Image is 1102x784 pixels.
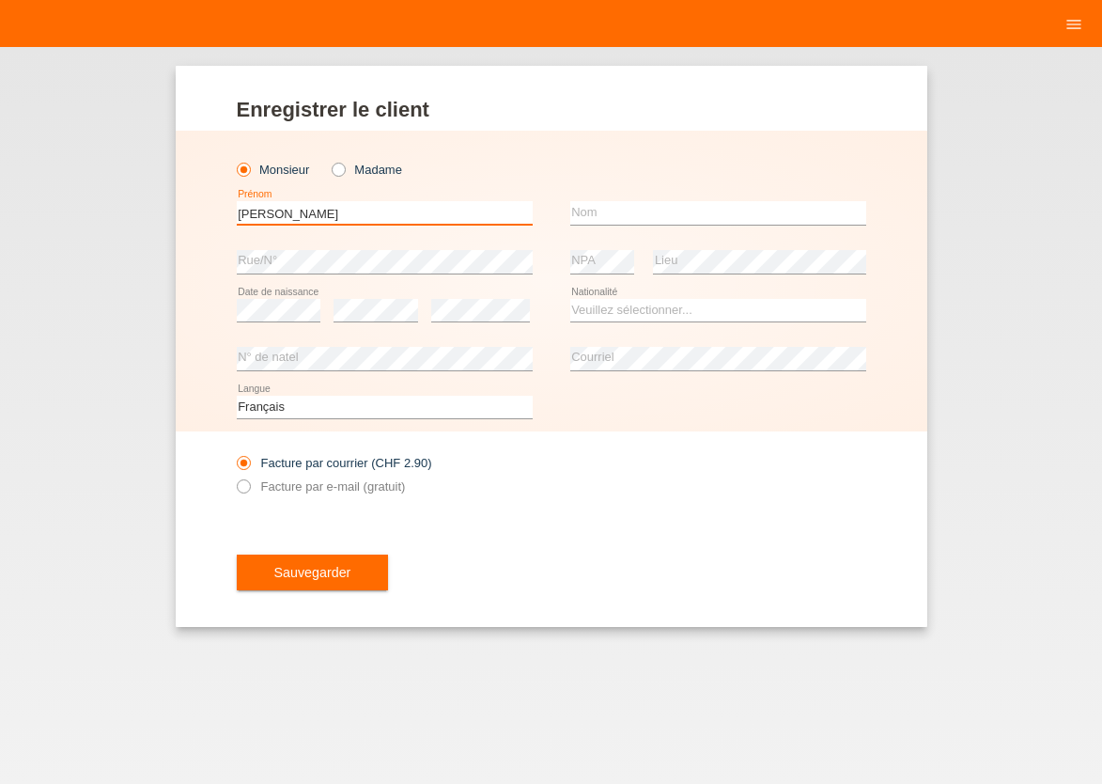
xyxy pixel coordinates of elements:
h1: Enregistrer le client [237,98,866,121]
button: Sauvegarder [237,555,389,590]
label: Facture par courrier (CHF 2.90) [237,456,432,470]
input: Madame [332,163,344,175]
input: Facture par courrier (CHF 2.90) [237,456,249,479]
label: Monsieur [237,163,310,177]
input: Facture par e-mail (gratuit) [237,479,249,503]
a: menu [1055,18,1093,29]
label: Facture par e-mail (gratuit) [237,479,406,494]
label: Madame [332,163,402,177]
input: Monsieur [237,163,249,175]
i: menu [1064,15,1083,34]
span: Sauvegarder [274,565,351,580]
